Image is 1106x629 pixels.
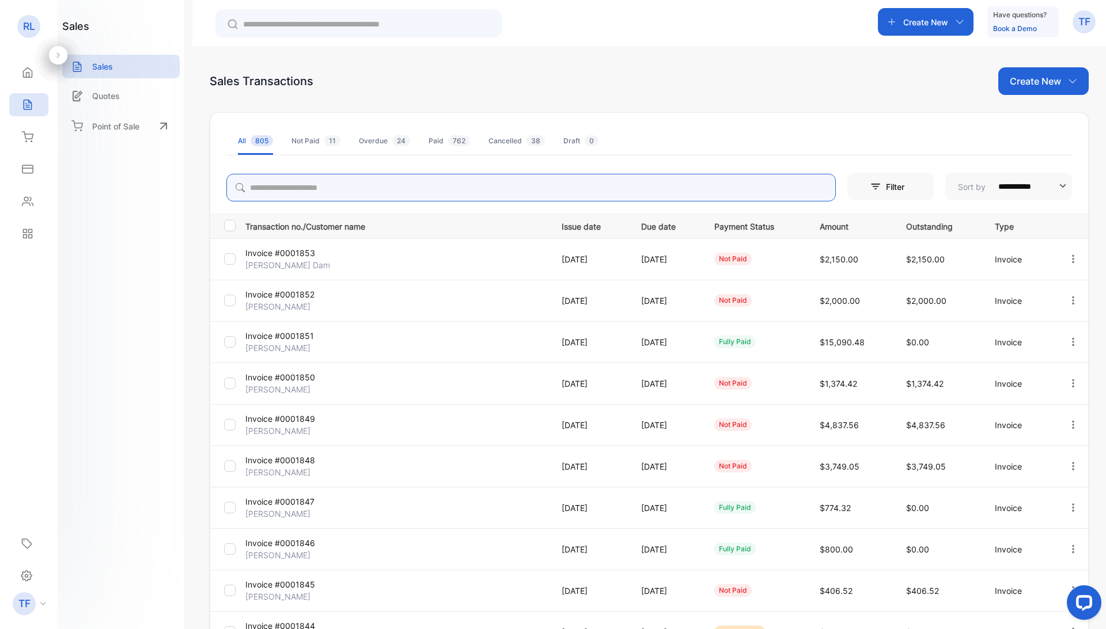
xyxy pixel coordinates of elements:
p: Type [995,218,1044,232]
div: not paid [714,584,752,597]
p: [PERSON_NAME] [245,383,346,395]
button: Sort by [945,173,1072,200]
p: Invoice #0001846 [245,537,346,549]
button: Create New [878,8,974,36]
div: All [238,136,273,146]
p: Invoice [995,378,1044,390]
p: Create New [903,16,948,28]
p: Invoice #0001850 [245,371,346,383]
p: Payment Status [714,218,796,232]
div: not paid [714,418,752,431]
p: [DATE] [562,419,617,431]
p: [DATE] [562,295,617,307]
div: not paid [714,460,752,472]
p: Due date [641,218,691,232]
span: $406.52 [906,586,939,596]
p: Invoice #0001849 [245,413,346,425]
p: Invoice [995,502,1044,514]
span: $774.32 [820,503,851,513]
p: Invoice [995,585,1044,597]
div: Paid [429,136,470,146]
p: [DATE] [641,502,691,514]
span: $4,837.56 [820,420,859,430]
button: TF [1073,8,1096,36]
p: [PERSON_NAME] [245,466,346,478]
p: Invoice [995,253,1044,265]
div: fully paid [714,336,756,348]
p: Transaction no./Customer name [245,218,547,232]
p: Invoice #0001845 [245,578,346,590]
p: Invoice #0001853 [245,247,346,259]
p: Invoice #0001848 [245,454,346,466]
span: $2,150.00 [820,254,858,264]
div: Sales Transactions [210,73,313,90]
span: $3,749.05 [906,462,946,471]
p: [DATE] [641,419,691,431]
a: Quotes [62,84,180,108]
span: 38 [527,135,545,146]
p: Sort by [958,181,986,193]
p: TF [1078,14,1090,29]
span: $1,374.42 [820,379,857,388]
p: Invoice #0001852 [245,288,346,300]
p: [DATE] [562,502,617,514]
p: [PERSON_NAME] [245,425,346,437]
p: [DATE] [641,585,691,597]
p: Invoice #0001851 [245,330,346,342]
p: [PERSON_NAME] [245,342,346,354]
p: Point of Sale [92,120,139,132]
span: 0 [585,135,599,146]
p: TF [18,596,31,611]
p: Amount [820,218,882,232]
div: Draft [563,136,599,146]
span: $2,000.00 [820,296,860,306]
span: $0.00 [906,337,929,347]
span: 762 [448,135,470,146]
p: [DATE] [641,543,691,555]
p: [DATE] [562,460,617,472]
p: RL [23,19,35,34]
p: [PERSON_NAME] [245,300,346,312]
div: fully paid [714,543,756,555]
span: 805 [251,135,273,146]
span: 11 [324,135,340,146]
span: $4,837.56 [906,420,945,430]
span: $3,749.05 [820,462,859,471]
p: [DATE] [641,253,691,265]
p: [PERSON_NAME] [245,549,346,561]
button: Create New [998,67,1089,95]
p: Invoice [995,295,1044,307]
p: [DATE] [641,378,691,390]
a: Book a Demo [993,24,1037,33]
a: Point of Sale [62,113,180,139]
p: Quotes [92,90,120,102]
p: Issue date [562,218,617,232]
a: Sales [62,55,180,78]
span: 24 [392,135,410,146]
p: Create New [1010,74,1061,88]
div: fully paid [714,501,756,514]
p: [DATE] [562,585,617,597]
span: $0.00 [906,544,929,554]
div: not paid [714,253,752,265]
div: Cancelled [488,136,545,146]
span: $15,090.48 [820,337,865,347]
p: Invoice #0001847 [245,495,346,508]
p: [DATE] [562,253,617,265]
span: $2,000.00 [906,296,946,306]
div: Overdue [359,136,410,146]
p: Have questions? [993,9,1047,21]
iframe: LiveChat chat widget [1058,581,1106,629]
p: [DATE] [641,460,691,472]
p: Invoice [995,543,1044,555]
div: not paid [714,294,752,307]
h1: sales [62,18,89,34]
p: [DATE] [562,378,617,390]
p: [PERSON_NAME] [245,590,346,603]
p: [DATE] [641,336,691,348]
p: [PERSON_NAME] [245,508,346,520]
span: $406.52 [820,586,853,596]
span: $0.00 [906,503,929,513]
p: [DATE] [562,336,617,348]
